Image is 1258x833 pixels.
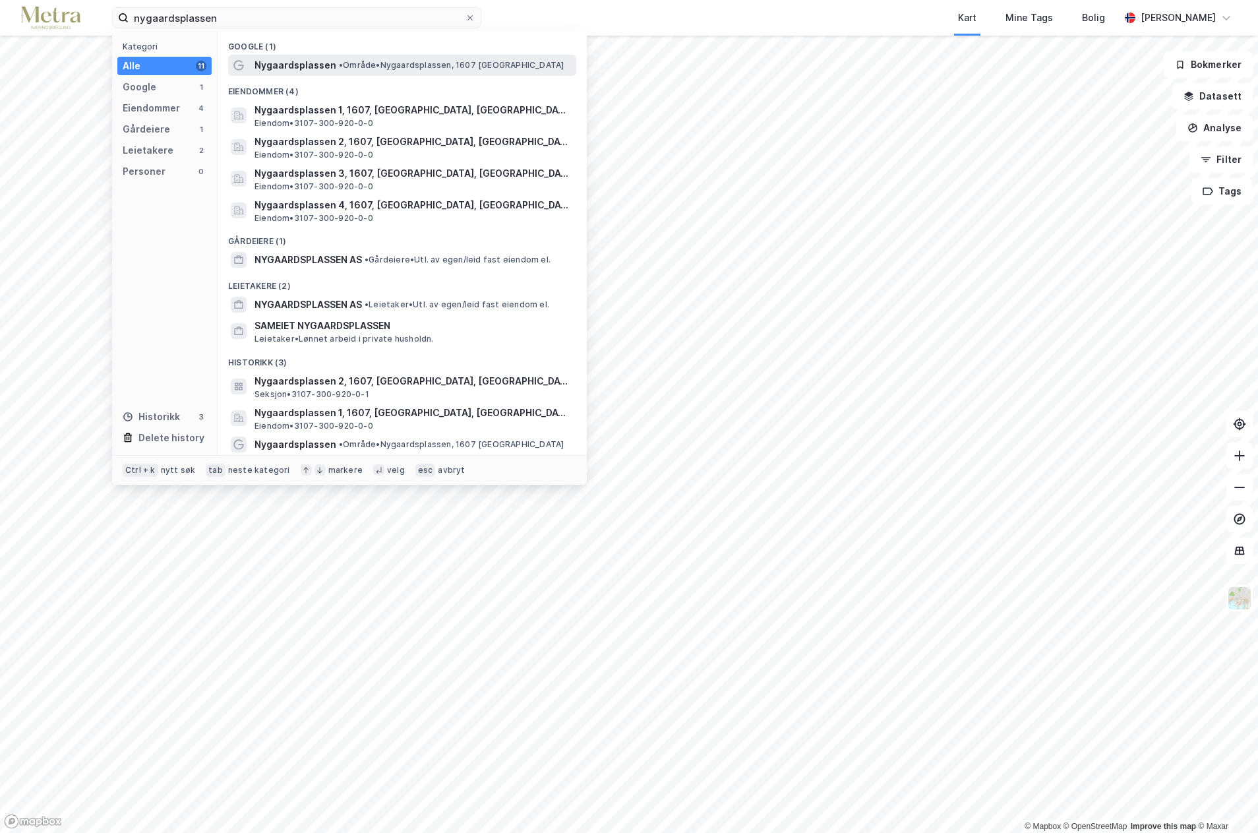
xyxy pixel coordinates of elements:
[218,270,587,294] div: Leietakere (2)
[123,58,140,74] div: Alle
[123,409,180,425] div: Historikk
[1191,178,1253,204] button: Tags
[196,145,206,156] div: 2
[958,10,976,26] div: Kart
[1176,115,1253,141] button: Analyse
[123,100,180,116] div: Eiendommer
[328,465,363,476] div: markere
[1131,822,1196,831] a: Improve this map
[196,412,206,422] div: 3
[21,7,80,30] img: metra-logo.256734c3b2bbffee19d4.png
[1025,822,1061,831] a: Mapbox
[123,464,158,477] div: Ctrl + k
[218,347,587,371] div: Historikk (3)
[255,197,571,213] span: Nygaardsplassen 4, 1607, [GEOGRAPHIC_DATA], [GEOGRAPHIC_DATA]
[218,31,587,55] div: Google (1)
[365,255,369,264] span: •
[255,166,571,181] span: Nygaardsplassen 3, 1607, [GEOGRAPHIC_DATA], [GEOGRAPHIC_DATA]
[255,373,571,389] span: Nygaardsplassen 2, 1607, [GEOGRAPHIC_DATA], [GEOGRAPHIC_DATA]
[255,297,362,313] span: NYGAARDSPLASSEN AS
[196,124,206,135] div: 1
[255,421,373,431] span: Eiendom • 3107-300-920-0-0
[196,166,206,177] div: 0
[123,142,173,158] div: Leietakere
[196,82,206,92] div: 1
[255,405,571,421] span: Nygaardsplassen 1, 1607, [GEOGRAPHIC_DATA], [GEOGRAPHIC_DATA]
[255,181,373,192] span: Eiendom • 3107-300-920-0-0
[339,60,343,70] span: •
[123,164,165,179] div: Personer
[255,134,571,150] span: Nygaardsplassen 2, 1607, [GEOGRAPHIC_DATA], [GEOGRAPHIC_DATA]
[1082,10,1105,26] div: Bolig
[255,318,571,334] span: SAMEIET NYGAARDSPLASSEN
[1172,83,1253,109] button: Datasett
[255,150,373,160] span: Eiendom • 3107-300-920-0-0
[365,299,549,310] span: Leietaker • Utl. av egen/leid fast eiendom el.
[255,389,369,400] span: Seksjon • 3107-300-920-0-1
[255,57,336,73] span: Nygaardsplassen
[415,464,436,477] div: esc
[365,299,369,309] span: •
[1192,770,1258,833] div: Kontrollprogram for chat
[1005,10,1053,26] div: Mine Tags
[123,121,170,137] div: Gårdeiere
[218,226,587,249] div: Gårdeiere (1)
[206,464,225,477] div: tab
[255,437,336,452] span: Nygaardsplassen
[138,430,204,446] div: Delete history
[196,103,206,113] div: 4
[387,465,405,476] div: velg
[1164,51,1253,78] button: Bokmerker
[255,102,571,118] span: Nygaardsplassen 1, 1607, [GEOGRAPHIC_DATA], [GEOGRAPHIC_DATA]
[1189,146,1253,173] button: Filter
[255,213,373,224] span: Eiendom • 3107-300-920-0-0
[1227,586,1252,611] img: Z
[339,439,343,449] span: •
[4,814,62,829] a: Mapbox homepage
[255,334,434,344] span: Leietaker • Lønnet arbeid i private husholdn.
[1192,770,1258,833] iframe: Chat Widget
[255,252,362,268] span: NYGAARDSPLASSEN AS
[438,465,465,476] div: avbryt
[161,465,196,476] div: nytt søk
[339,439,564,450] span: Område • Nygaardsplassen, 1607 [GEOGRAPHIC_DATA]
[218,76,587,100] div: Eiendommer (4)
[228,465,290,476] div: neste kategori
[365,255,551,265] span: Gårdeiere • Utl. av egen/leid fast eiendom el.
[123,79,156,95] div: Google
[1063,822,1127,831] a: OpenStreetMap
[196,61,206,71] div: 11
[123,42,212,51] div: Kategori
[1141,10,1216,26] div: [PERSON_NAME]
[129,8,465,28] input: Søk på adresse, matrikkel, gårdeiere, leietakere eller personer
[339,60,564,71] span: Område • Nygaardsplassen, 1607 [GEOGRAPHIC_DATA]
[255,118,373,129] span: Eiendom • 3107-300-920-0-0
